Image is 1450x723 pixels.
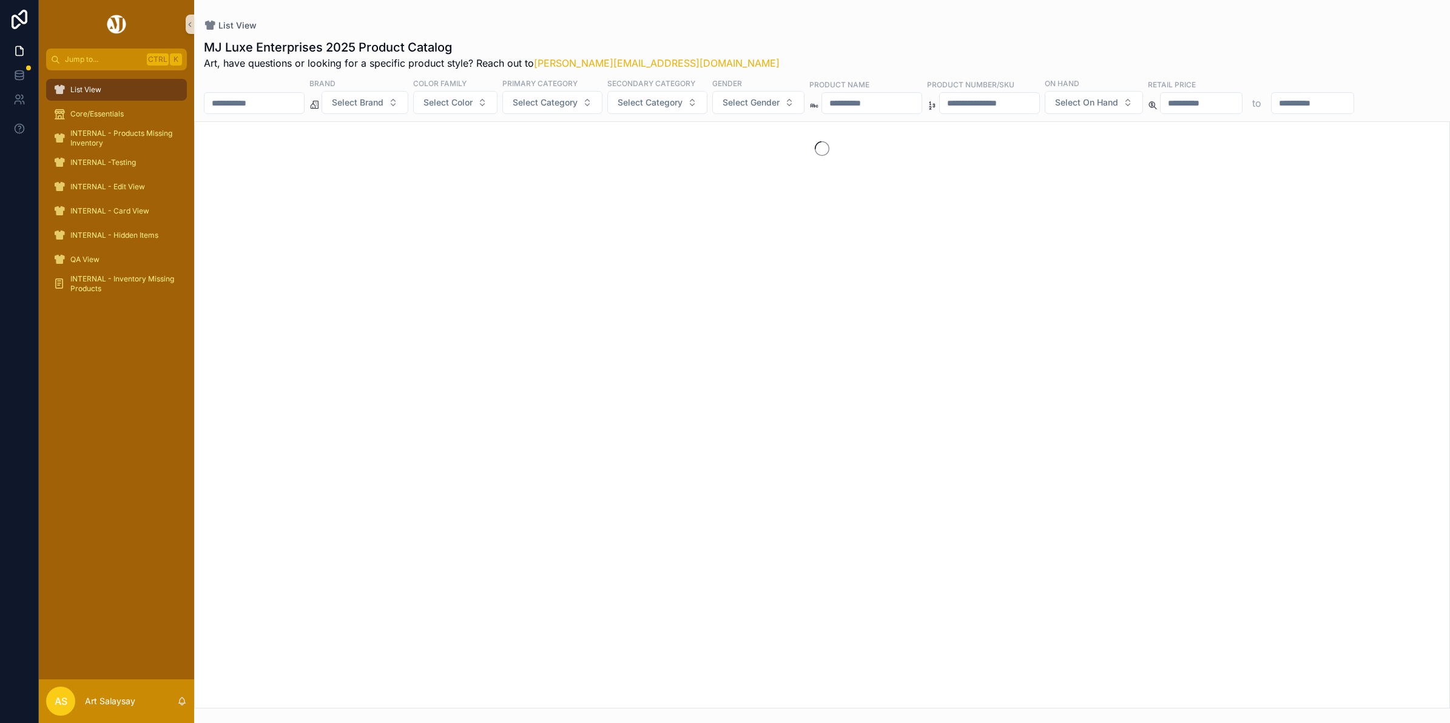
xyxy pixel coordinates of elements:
span: List View [218,19,257,32]
a: INTERNAL - Edit View [46,176,187,198]
label: Primary Category [502,78,578,89]
h1: MJ Luxe Enterprises 2025 Product Catalog [204,39,780,56]
a: INTERNAL - Card View [46,200,187,222]
label: On Hand [1045,78,1079,89]
button: Select Button [607,91,707,114]
label: Color Family [413,78,467,89]
span: Jump to... [65,55,142,64]
span: INTERNAL - Inventory Missing Products [70,274,175,294]
p: Art Salaysay [85,695,135,707]
span: INTERNAL - Hidden Items [70,230,158,240]
span: INTERNAL - Products Missing Inventory [70,129,175,148]
button: Select Button [1045,91,1143,114]
button: Select Button [322,91,408,114]
span: INTERNAL -Testing [70,158,136,167]
label: Product Number/SKU [927,79,1014,90]
div: scrollable content [39,70,194,311]
a: INTERNAL - Hidden Items [46,224,187,246]
label: Retail Price [1148,79,1196,90]
img: App logo [105,15,128,34]
span: List View [70,85,101,95]
span: Ctrl [147,53,169,66]
button: Select Button [413,91,497,114]
label: Brand [309,78,336,89]
a: INTERNAL -Testing [46,152,187,173]
a: List View [204,19,257,32]
span: Core/Essentials [70,109,124,119]
span: Art, have questions or looking for a specific product style? Reach out to [204,56,780,70]
label: Secondary Category [607,78,695,89]
p: to [1252,96,1261,110]
span: Select On Hand [1055,96,1118,109]
span: Select Category [513,96,578,109]
label: Gender [712,78,742,89]
a: Core/Essentials [46,103,187,125]
span: Select Category [618,96,683,109]
button: Jump to...CtrlK [46,49,187,70]
span: QA View [70,255,99,264]
label: Product Name [809,79,869,90]
a: List View [46,79,187,101]
button: Select Button [502,91,602,114]
span: INTERNAL - Edit View [70,182,145,192]
span: Select Brand [332,96,383,109]
a: QA View [46,249,187,271]
span: Select Color [423,96,473,109]
button: Select Button [712,91,804,114]
span: K [171,55,181,64]
span: Select Gender [723,96,780,109]
a: INTERNAL - Inventory Missing Products [46,273,187,295]
a: [PERSON_NAME][EMAIL_ADDRESS][DOMAIN_NAME] [534,57,780,69]
a: INTERNAL - Products Missing Inventory [46,127,187,149]
span: INTERNAL - Card View [70,206,149,216]
span: AS [55,694,67,708]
